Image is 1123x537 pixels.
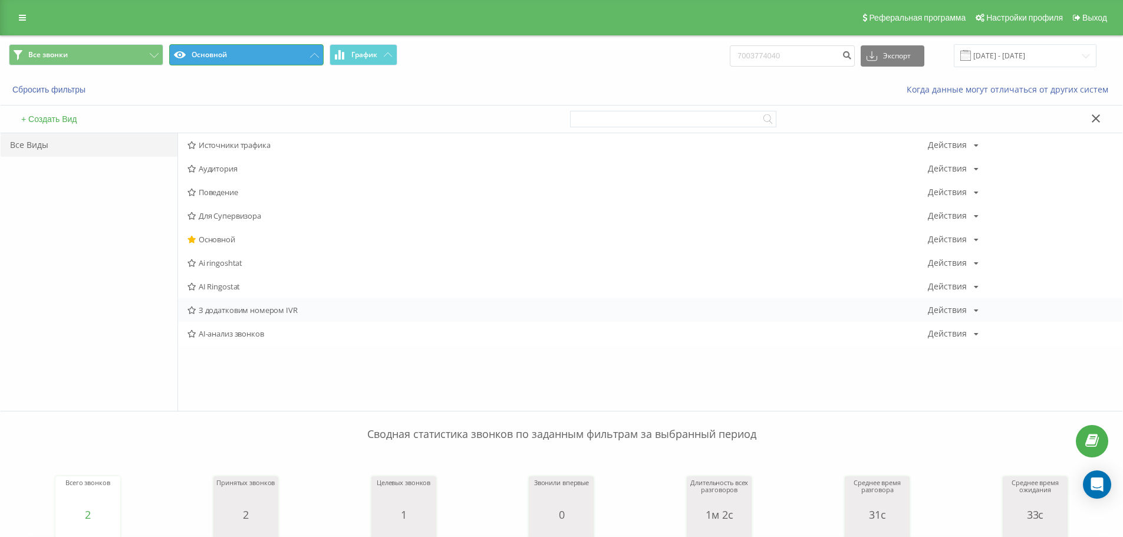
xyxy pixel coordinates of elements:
[9,84,91,95] button: Сбросить фильтры
[374,479,433,509] div: Целевых звонков
[1006,509,1065,520] div: 33с
[374,509,433,520] div: 1
[1082,13,1107,22] span: Выход
[1006,479,1065,509] div: Среднее время ожидания
[28,50,68,60] span: Все звонки
[928,282,967,291] div: Действия
[58,479,117,509] div: Всего звонков
[1,133,177,157] div: Все Виды
[730,45,855,67] input: Поиск по номеру
[1083,470,1111,499] div: Open Intercom Messenger
[1088,113,1105,126] button: Закрыть
[351,51,377,59] span: График
[869,13,966,22] span: Реферальная программа
[532,479,591,509] div: Звонили впервые
[928,212,967,220] div: Действия
[216,479,275,509] div: Принятых звонков
[187,259,928,267] span: Ai ringoshtat
[187,330,928,338] span: AI-анализ звонков
[9,403,1114,442] p: Сводная статистика звонков по заданным фильтрам за выбранный период
[690,479,749,509] div: Длительность всех разговоров
[216,509,275,520] div: 2
[928,259,967,267] div: Действия
[928,188,967,196] div: Действия
[187,212,928,220] span: Для Супервизора
[187,141,928,149] span: Источники трафика
[9,44,163,65] button: Все звонки
[187,235,928,243] span: Основной
[928,330,967,338] div: Действия
[861,45,924,67] button: Экспорт
[928,164,967,173] div: Действия
[928,141,967,149] div: Действия
[58,509,117,520] div: 2
[532,509,591,520] div: 0
[330,44,397,65] button: График
[187,306,928,314] span: З додатковим номером IVR
[928,235,967,243] div: Действия
[848,509,907,520] div: 31с
[18,114,81,124] button: + Создать Вид
[928,306,967,314] div: Действия
[187,282,928,291] span: AI Ringostat
[986,13,1063,22] span: Настройки профиля
[690,509,749,520] div: 1м 2с
[169,44,324,65] button: Основной
[187,188,928,196] span: Поведение
[848,479,907,509] div: Среднее время разговора
[907,84,1114,95] a: Когда данные могут отличаться от других систем
[187,164,928,173] span: Аудитория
